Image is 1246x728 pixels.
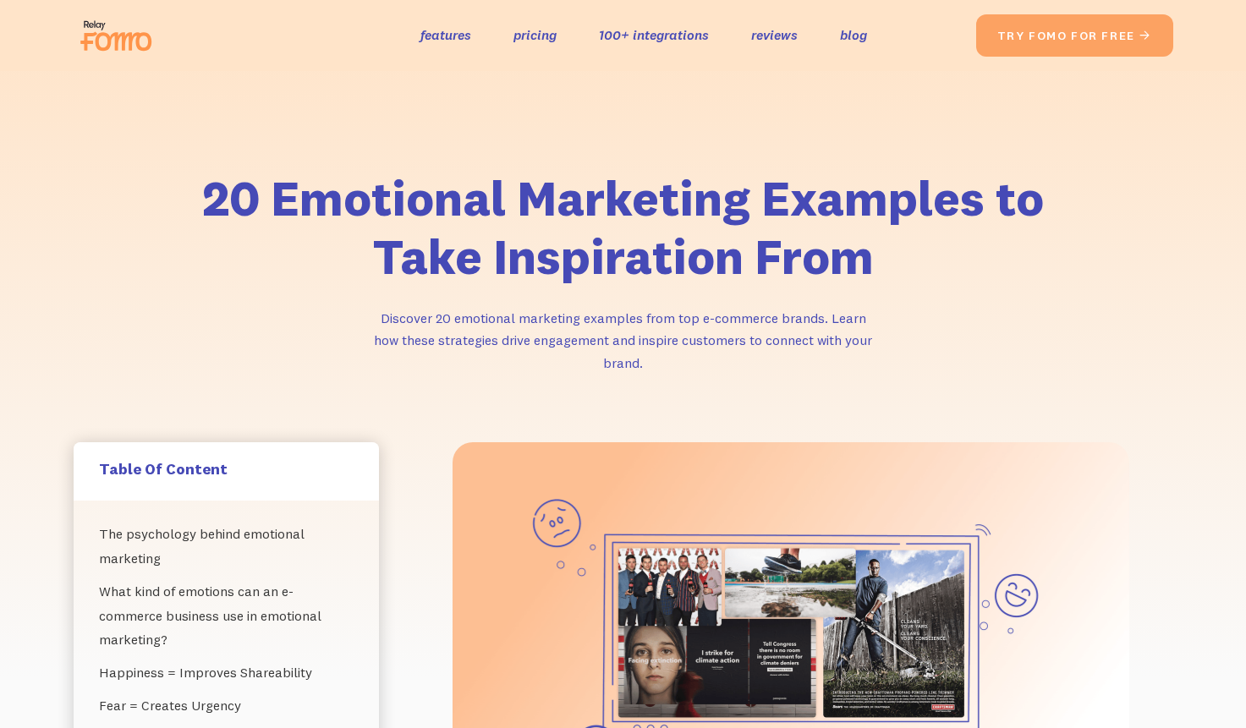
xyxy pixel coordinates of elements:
a: What kind of emotions can an e-commerce business use in emotional marketing? [99,575,354,656]
h5: Table Of Content [99,459,354,479]
a: blog [840,23,867,47]
a: pricing [513,23,557,47]
span:  [1139,28,1152,43]
a: try fomo for free [976,14,1173,57]
a: Happiness = Improves Shareability [99,656,354,689]
a: Fear = Creates Urgency [99,689,354,722]
a: reviews [751,23,798,47]
a: The psychology behind emotional marketing [99,517,354,575]
h1: 20 Emotional Marketing Examples to Take Inspiration From [192,169,1055,287]
a: features [420,23,471,47]
p: Discover 20 emotional marketing examples from top e-commerce brands. Learn how these strategies d... [370,307,877,375]
a: 100+ integrations [599,23,709,47]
